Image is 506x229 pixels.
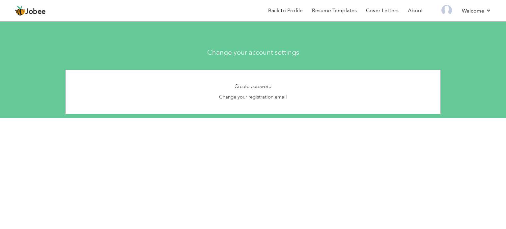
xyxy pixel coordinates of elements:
a: Cover Letters [366,7,399,14]
a: Change your registration email [219,94,287,100]
a: Resume Templates [312,7,357,14]
a: Create password [235,83,271,90]
h3: Change your account settings [68,49,438,56]
img: jobee.io [15,6,25,16]
a: Back to Profile [268,7,303,14]
a: Welcome [462,7,491,15]
img: Profile Img [441,5,452,15]
a: Jobee [15,6,46,16]
a: About [408,7,423,14]
span: Jobee [25,8,46,15]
